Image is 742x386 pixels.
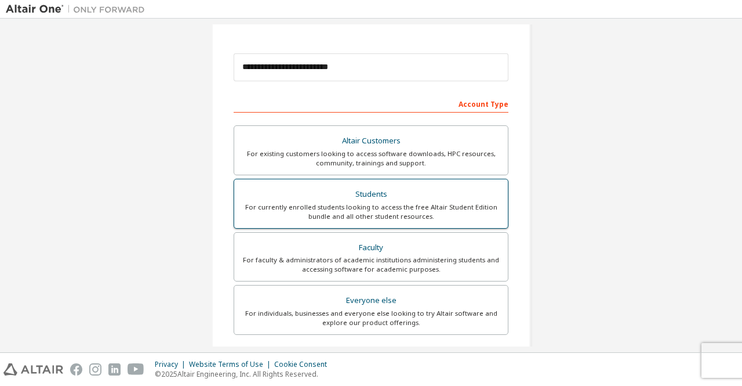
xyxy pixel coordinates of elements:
img: youtube.svg [128,363,144,376]
img: linkedin.svg [108,363,121,376]
div: Faculty [241,240,501,256]
p: © 2025 Altair Engineering, Inc. All Rights Reserved. [155,369,334,379]
img: altair_logo.svg [3,363,63,376]
div: Cookie Consent [274,360,334,369]
img: Altair One [6,3,151,15]
div: Altair Customers [241,133,501,149]
div: Website Terms of Use [189,360,274,369]
div: For existing customers looking to access software downloads, HPC resources, community, trainings ... [241,149,501,168]
img: facebook.svg [70,363,82,376]
div: Everyone else [241,293,501,309]
div: For faculty & administrators of academic institutions administering students and accessing softwa... [241,255,501,274]
div: Account Type [234,94,508,113]
div: Students [241,186,501,203]
div: Privacy [155,360,189,369]
div: For currently enrolled students looking to access the free Altair Student Edition bundle and all ... [241,203,501,221]
div: For individuals, businesses and everyone else looking to try Altair software and explore our prod... [241,309,501,327]
img: instagram.svg [89,363,101,376]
